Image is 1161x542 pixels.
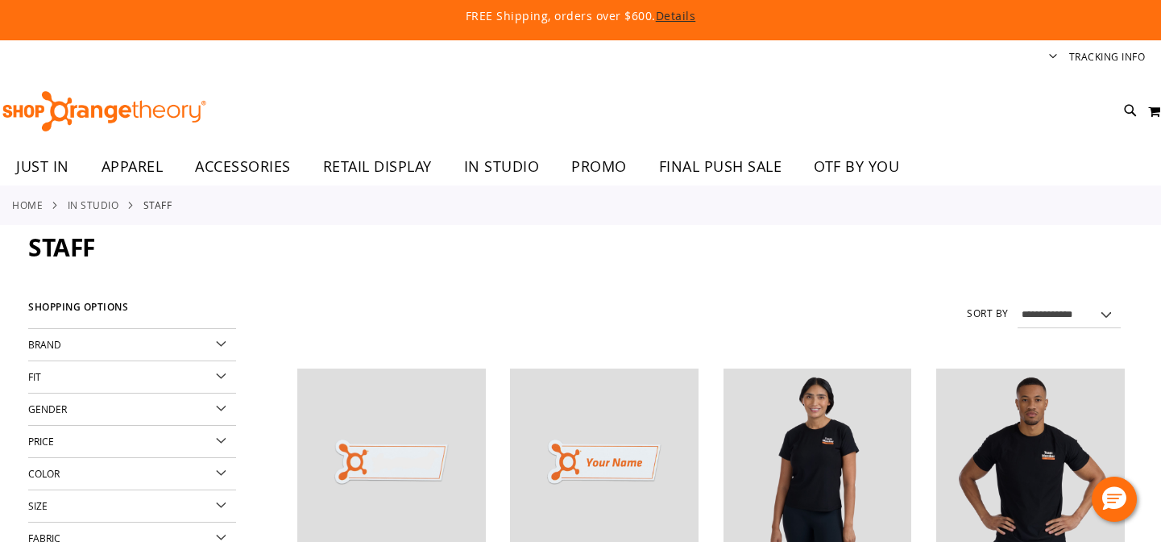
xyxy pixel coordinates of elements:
div: Color [28,458,236,490]
a: RETAIL DISPLAY [307,148,448,186]
a: PROMO [555,148,643,186]
a: Home [12,198,43,212]
strong: Shopping Options [28,294,236,329]
span: Size [28,499,48,512]
span: RETAIL DISPLAY [323,148,432,185]
span: APPAREL [102,148,164,185]
strong: Staff [143,198,172,212]
span: Price [28,435,54,448]
a: ACCESSORIES [179,148,307,186]
a: FINAL PUSH SALE [643,148,798,186]
div: Fit [28,361,236,394]
span: JUST IN [16,148,69,185]
span: Staff [28,231,95,264]
a: Tracking Info [1069,50,1146,64]
a: OTF BY YOU [798,148,915,186]
span: Fit [28,370,41,383]
span: PROMO [571,148,627,185]
span: ACCESSORIES [195,148,291,185]
div: Brand [28,329,236,361]
span: Gender [28,402,67,415]
label: Sort By [967,306,1009,320]
a: APPAREL [85,148,180,186]
button: Account menu [1049,50,1057,65]
a: IN STUDIO [448,148,556,185]
div: Price [28,426,236,458]
span: Color [28,467,60,480]
span: FINAL PUSH SALE [659,148,782,185]
span: Brand [28,338,61,351]
a: Details [656,8,696,23]
span: OTF BY YOU [814,148,899,185]
div: Size [28,490,236,523]
p: FREE Shipping, orders over $600. [97,8,1064,24]
div: Gender [28,394,236,426]
a: IN STUDIO [68,198,119,212]
button: Hello, have a question? Let’s chat. [1092,477,1137,522]
span: IN STUDIO [464,148,540,185]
